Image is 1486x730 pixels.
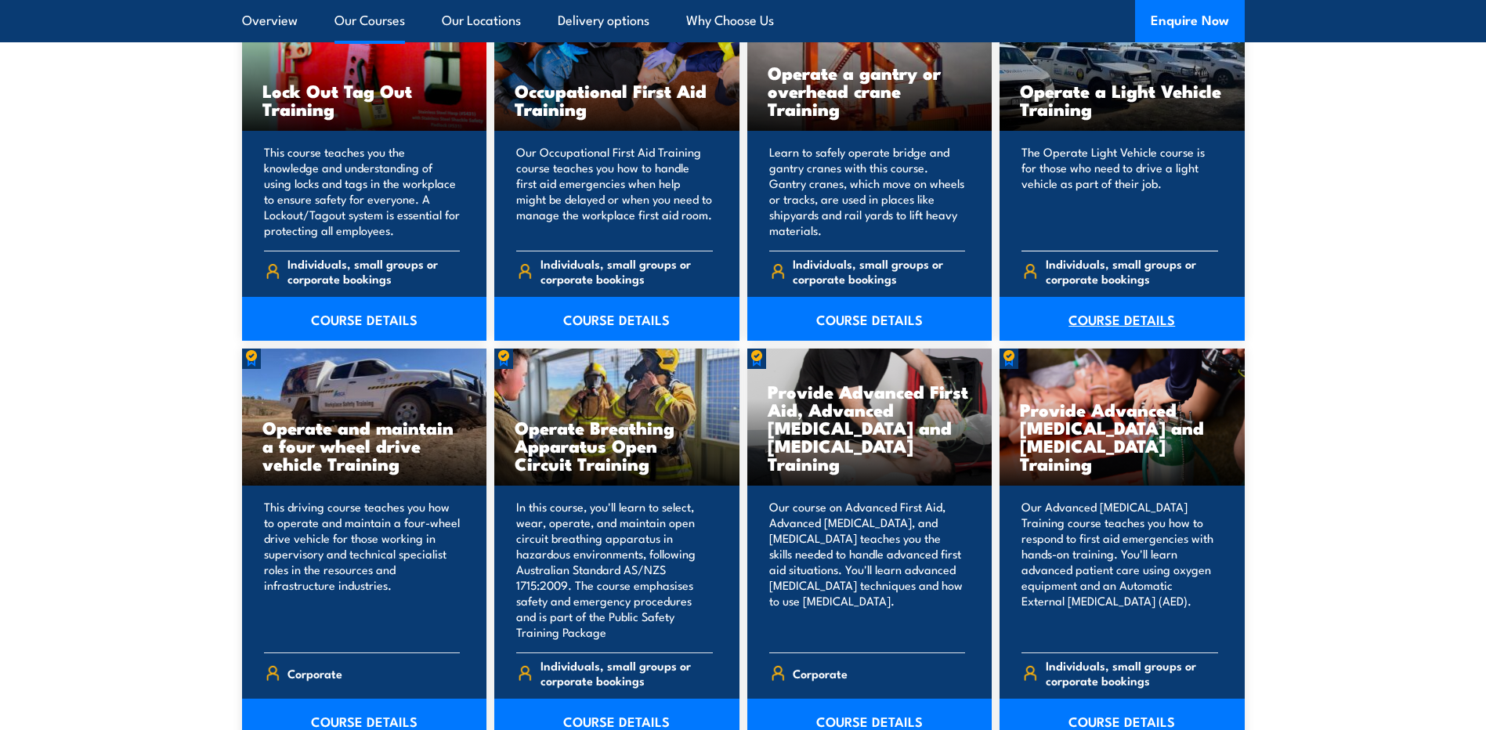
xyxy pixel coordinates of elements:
h3: Operate a Light Vehicle Training [1020,81,1224,117]
h3: Occupational First Aid Training [515,81,719,117]
span: Corporate [793,661,848,685]
span: Individuals, small groups or corporate bookings [541,256,713,286]
span: Individuals, small groups or corporate bookings [541,658,713,688]
span: Individuals, small groups or corporate bookings [1046,256,1218,286]
h3: Operate and maintain a four wheel drive vehicle Training [262,418,467,472]
p: Our Advanced [MEDICAL_DATA] Training course teaches you how to respond to first aid emergencies w... [1021,499,1218,640]
h3: Provide Advanced First Aid, Advanced [MEDICAL_DATA] and [MEDICAL_DATA] Training [768,382,972,472]
p: Our Occupational First Aid Training course teaches you how to handle first aid emergencies when h... [516,144,713,238]
p: Our course on Advanced First Aid, Advanced [MEDICAL_DATA], and [MEDICAL_DATA] teaches you the ski... [769,499,966,640]
p: Learn to safely operate bridge and gantry cranes with this course. Gantry cranes, which move on w... [769,144,966,238]
p: The Operate Light Vehicle course is for those who need to drive a light vehicle as part of their ... [1021,144,1218,238]
h3: Provide Advanced [MEDICAL_DATA] and [MEDICAL_DATA] Training [1020,400,1224,472]
span: Individuals, small groups or corporate bookings [793,256,965,286]
h3: Lock Out Tag Out Training [262,81,467,117]
p: In this course, you'll learn to select, wear, operate, and maintain open circuit breathing appara... [516,499,713,640]
p: This driving course teaches you how to operate and maintain a four-wheel drive vehicle for those ... [264,499,461,640]
a: COURSE DETAILS [1000,297,1245,341]
span: Individuals, small groups or corporate bookings [1046,658,1218,688]
a: COURSE DETAILS [747,297,992,341]
p: This course teaches you the knowledge and understanding of using locks and tags in the workplace ... [264,144,461,238]
span: Individuals, small groups or corporate bookings [287,256,460,286]
a: COURSE DETAILS [242,297,487,341]
span: Corporate [287,661,342,685]
h3: Operate Breathing Apparatus Open Circuit Training [515,418,719,472]
h3: Operate a gantry or overhead crane Training [768,63,972,117]
a: COURSE DETAILS [494,297,739,341]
